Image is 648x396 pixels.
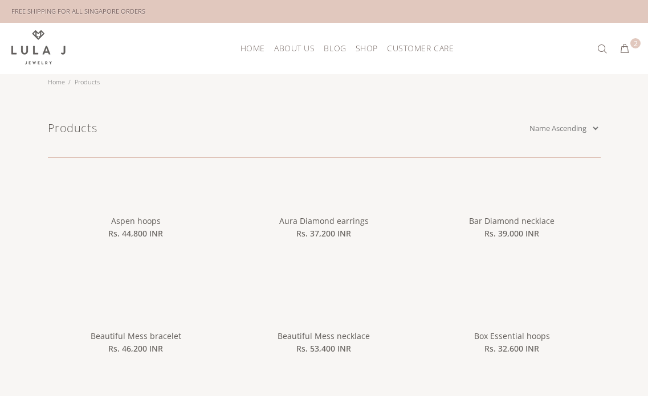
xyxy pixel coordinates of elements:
a: Box Essential hoops [423,310,600,320]
div: FREE SHIPPING FOR ALL SINGAPORE ORDERS [11,5,145,18]
a: linear-gradient(135deg,rgba(255, 238, 179, 1) 0%, rgba(212, 175, 55, 1) 100%) [235,195,412,205]
span: ABOUT US [274,44,315,52]
span: Rs. 44,800 INR [108,227,163,240]
span: Rs. 32,600 INR [484,342,539,355]
a: ABOUT US [270,39,319,57]
span: CUSTOMER CARE [387,44,454,52]
a: Beautiful Mess bracelet [48,310,225,320]
a: CUSTOMER CARE [382,39,454,57]
span: Rs. 53,400 INR [296,342,351,355]
a: HOME [236,39,270,57]
button: 2 [614,40,635,58]
a: Box Essential hoops [474,330,550,341]
a: Aura Diamond earrings [279,215,369,226]
a: Beautiful Mess necklace [235,310,412,320]
a: Home [48,77,65,86]
span: Rs. 39,000 INR [484,227,539,240]
a: Beautiful Mess bracelet [91,330,181,341]
a: Bar Diamond necklace [423,195,600,205]
a: SHOP [351,39,382,57]
span: BLOG [324,44,346,52]
span: HOME [241,44,265,52]
span: Rs. 37,200 INR [296,227,351,240]
h1: Products [48,120,527,137]
a: Bar Diamond necklace [469,215,555,226]
li: Products [68,74,103,90]
a: BLOG [319,39,351,57]
a: Aspen hoops [111,215,161,226]
a: Beautiful Mess necklace [278,330,370,341]
span: Rs. 46,200 INR [108,342,163,355]
span: SHOP [356,44,378,52]
a: linear-gradient(135deg,rgba(255, 238, 179, 1) 0%, rgba(212, 175, 55, 1) 100%) [48,195,225,205]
